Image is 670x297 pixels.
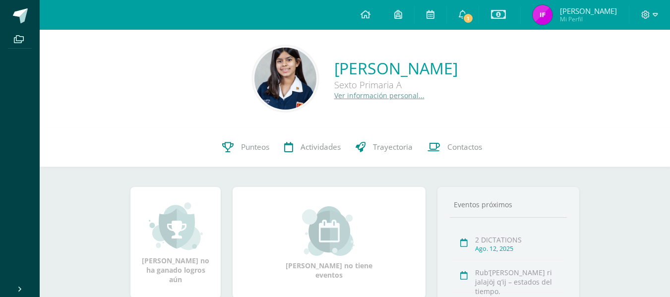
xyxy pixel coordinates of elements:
[475,235,564,244] div: 2 DICTATIONS
[475,244,564,253] div: Ago. 12, 2025
[533,5,552,25] img: 7d572a79afa3c67f86373dbc243ca948.png
[373,142,413,152] span: Trayectoria
[302,206,356,256] img: event_small.png
[560,6,617,16] span: [PERSON_NAME]
[334,91,425,100] a: Ver información personal...
[241,142,269,152] span: Punteos
[334,58,458,79] a: [PERSON_NAME]
[450,200,567,209] div: Eventos próximos
[280,206,379,280] div: [PERSON_NAME] no tiene eventos
[475,268,564,296] div: Rub’[PERSON_NAME] ri jalajöj q’ij – estados del tiempo.
[301,142,341,152] span: Actividades
[277,127,348,167] a: Actividades
[140,201,211,284] div: [PERSON_NAME] no ha ganado logros aún
[420,127,489,167] a: Contactos
[348,127,420,167] a: Trayectoria
[334,79,458,91] div: Sexto Primaria A
[254,48,316,110] img: c346397204ddc6c73e5a8f8e53f04cf3.png
[447,142,482,152] span: Contactos
[215,127,277,167] a: Punteos
[560,15,617,23] span: Mi Perfil
[463,13,474,24] span: 1
[149,201,203,251] img: achievement_small.png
